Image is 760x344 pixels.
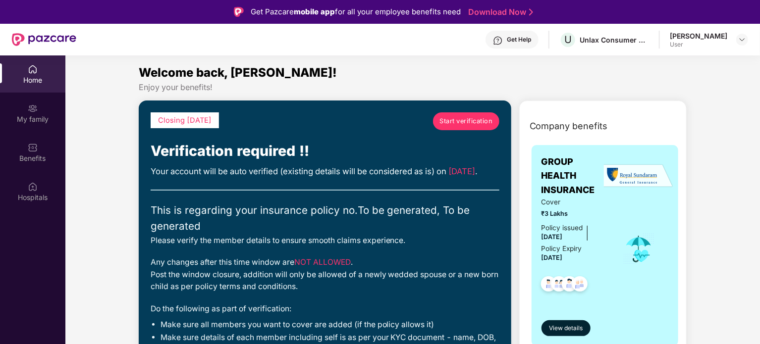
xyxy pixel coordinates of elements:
[468,7,530,17] a: Download Now
[139,65,337,80] span: Welcome back, [PERSON_NAME]!
[28,143,38,152] img: svg+xml;base64,PHN2ZyBpZD0iQmVuZWZpdHMiIHhtbG5zPSJodHRwOi8vd3d3LnczLm9yZy8yMDAwL3N2ZyIgd2lkdGg9Ij...
[439,116,492,126] span: Start verification
[549,324,583,333] span: View details
[580,35,649,45] div: Unlax Consumer Solutions Private Limited
[449,166,476,176] span: [DATE]
[670,31,727,41] div: [PERSON_NAME]
[158,116,212,125] span: Closing [DATE]
[28,64,38,74] img: svg+xml;base64,PHN2ZyBpZD0iSG9tZSIgeG1sbnM9Imh0dHA6Ly93d3cudzMub3JnLzIwMDAvc3ZnIiB3aWR0aD0iMjAiIG...
[234,7,244,17] img: Logo
[542,209,609,219] span: ₹3 Lakhs
[28,103,38,113] img: svg+xml;base64,PHN2ZyB3aWR0aD0iMjAiIGhlaWdodD0iMjAiIHZpZXdCb3g9IjAgMCAyMCAyMCIgZmlsbD0ibm9uZSIgeG...
[529,7,533,17] img: Stroke
[161,320,499,330] li: Make sure all members you want to cover are added (if the policy allows it)
[542,223,583,233] div: Policy issued
[151,235,499,247] div: Please verify the member details to ensure smooth claims experience.
[28,182,38,192] img: svg+xml;base64,PHN2ZyBpZD0iSG9zcGl0YWxzIiB4bWxucz0iaHR0cDovL3d3dy53My5vcmcvMjAwMC9zdmciIHdpZHRoPS...
[542,233,563,241] span: [DATE]
[507,36,531,44] div: Get Help
[151,165,499,178] div: Your account will be auto verified (existing details will be considered as is) on .
[564,34,572,46] span: U
[294,257,351,267] span: NOT ALLOWED
[542,244,582,254] div: Policy Expiry
[493,36,503,46] img: svg+xml;base64,PHN2ZyBpZD0iSGVscC0zMngzMiIgeG1sbnM9Imh0dHA6Ly93d3cudzMub3JnLzIwMDAvc3ZnIiB3aWR0aD...
[623,233,655,265] img: icon
[151,140,499,162] div: Verification required !!
[557,273,582,297] img: svg+xml;base64,PHN2ZyB4bWxucz0iaHR0cDovL3d3dy53My5vcmcvMjAwMC9zdmciIHdpZHRoPSI0OC45NDMiIGhlaWdodD...
[530,119,608,133] span: Company benefits
[542,197,609,207] span: Cover
[433,112,499,130] a: Start verification
[537,273,561,297] img: svg+xml;base64,PHN2ZyB4bWxucz0iaHR0cDovL3d3dy53My5vcmcvMjAwMC9zdmciIHdpZHRoPSI0OC45NDMiIGhlaWdodD...
[547,273,571,297] img: svg+xml;base64,PHN2ZyB4bWxucz0iaHR0cDovL3d3dy53My5vcmcvMjAwMC9zdmciIHdpZHRoPSI0OC45MTUiIGhlaWdodD...
[139,82,687,93] div: Enjoy your benefits!
[542,254,563,261] span: [DATE]
[151,303,499,315] div: Do the following as part of verification:
[151,202,499,235] div: This is regarding your insurance policy no. To be generated, To be generated
[568,273,592,297] img: svg+xml;base64,PHN2ZyB4bWxucz0iaHR0cDovL3d3dy53My5vcmcvMjAwMC9zdmciIHdpZHRoPSI0OC45NDMiIGhlaWdodD...
[542,320,591,336] button: View details
[738,36,746,44] img: svg+xml;base64,PHN2ZyBpZD0iRHJvcGRvd24tMzJ4MzIiIHhtbG5zPSJodHRwOi8vd3d3LnczLm9yZy8yMDAwL3N2ZyIgd2...
[294,7,335,16] strong: mobile app
[670,41,727,49] div: User
[542,155,609,197] span: GROUP HEALTH INSURANCE
[12,33,76,46] img: New Pazcare Logo
[151,256,499,293] div: Any changes after this time window are . Post the window closure, addition will only be allowed o...
[251,6,461,18] div: Get Pazcare for all your employee benefits need
[604,164,673,188] img: insurerLogo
